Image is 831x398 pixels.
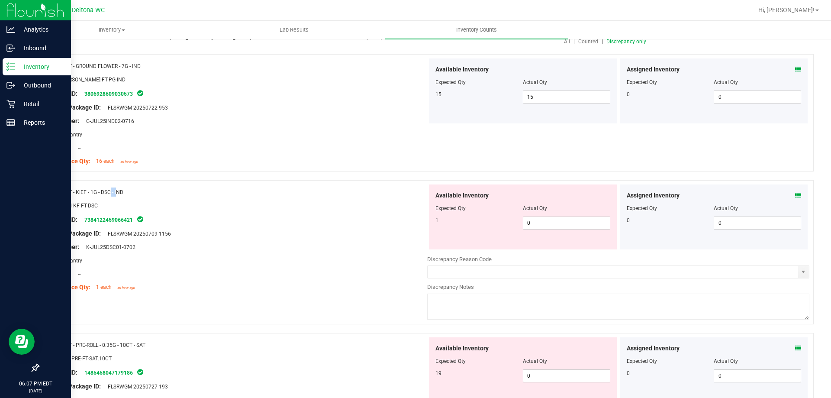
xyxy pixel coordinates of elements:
[627,369,714,377] div: 0
[627,217,714,224] div: 0
[268,26,320,34] span: Lab Results
[627,65,680,74] span: Assigned Inventory
[435,79,466,85] span: Expected Qty
[435,217,438,223] span: 1
[45,230,101,237] span: Original Package ID:
[21,21,203,39] a: Inventory
[523,91,610,103] input: 15
[136,89,144,97] span: In Sync
[627,191,680,200] span: Assigned Inventory
[15,117,67,128] p: Reports
[62,258,82,264] span: Pantry
[798,266,809,278] span: select
[435,344,489,353] span: Available Inventory
[4,388,67,394] p: [DATE]
[435,91,441,97] span: 15
[714,217,801,229] input: 0
[82,244,135,250] span: K-JUL25DSC01-0702
[15,80,67,91] p: Outbound
[523,358,547,364] span: Actual Qty
[564,39,570,45] span: All
[714,78,801,86] div: Actual Qty
[714,357,801,365] div: Actual Qty
[6,118,15,127] inline-svg: Reports
[523,79,547,85] span: Actual Qty
[21,26,203,34] span: Inventory
[15,24,67,35] p: Analytics
[96,158,115,164] span: 16 each
[606,39,646,45] span: Discrepancy only
[435,205,466,211] span: Expected Qty
[523,205,547,211] span: Actual Qty
[15,43,67,53] p: Inbound
[427,256,492,262] span: Discrepancy Reason Code
[96,284,112,290] span: 1 each
[103,231,171,237] span: FLSRWGM-20250709-1156
[74,271,81,277] span: --
[170,35,251,41] span: [EMAIL_ADDRESS][DOMAIN_NAME]
[66,342,145,348] span: FT - PRE-ROLL - 0.35G - 10CT - SAT
[45,383,101,390] span: Original Package ID:
[523,370,610,382] input: 0
[367,35,421,41] span: [DATE] 4:47:58 PM EDT
[117,286,135,290] span: an hour ago
[6,100,15,108] inline-svg: Retail
[15,61,67,72] p: Inventory
[84,217,133,223] a: 7384122459066421
[6,44,15,52] inline-svg: Inbound
[82,118,134,124] span: G-JUL25IND02-0716
[435,191,489,200] span: Available Inventory
[103,105,168,111] span: FLSRWGM-20250722-953
[758,6,815,13] span: Hi, [PERSON_NAME]!
[627,78,714,86] div: Expected Qty
[6,81,15,90] inline-svg: Outbound
[72,6,105,14] span: Deltona WC
[578,39,598,45] span: Counted
[66,63,141,69] span: FT - GROUND FLOWER - 7G - IND
[61,203,98,209] span: CON-KF-FT-DSC
[627,344,680,353] span: Assigned Inventory
[576,39,602,45] a: Counted
[385,21,567,39] a: Inventory Counts
[136,368,144,376] span: In Sync
[61,77,126,83] span: [PERSON_NAME]-FT-PG-IND
[435,65,489,74] span: Available Inventory
[627,91,714,98] div: 0
[435,370,441,376] span: 19
[103,384,168,390] span: FLSRWGM-20250727-193
[604,39,646,45] a: Discrepancy only
[9,329,35,355] iframe: Resource center
[444,26,509,34] span: Inventory Counts
[714,204,801,212] div: Actual Qty
[62,132,82,138] span: Pantry
[627,204,714,212] div: Expected Qty
[203,21,385,39] a: Lab Results
[84,370,133,376] a: 1485458047179186
[427,283,809,291] div: Discrepancy Notes
[4,380,67,388] p: 06:07 PM EDT
[6,62,15,71] inline-svg: Inventory
[573,39,575,45] span: |
[15,99,67,109] p: Retail
[602,39,603,45] span: |
[564,39,573,45] a: All
[523,217,610,229] input: 0
[84,91,133,97] a: 3806928609030573
[45,104,101,111] span: Original Package ID:
[714,370,801,382] input: 0
[66,189,123,195] span: FT - KIEF - 1G - DSC - IND
[136,215,144,223] span: In Sync
[714,91,801,103] input: 0
[61,356,112,362] span: FLO-PRE-FT-SAT.10CT
[627,357,714,365] div: Expected Qty
[120,160,138,164] span: an hour ago
[74,145,81,151] span: --
[6,25,15,34] inline-svg: Analytics
[435,358,466,364] span: Expected Qty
